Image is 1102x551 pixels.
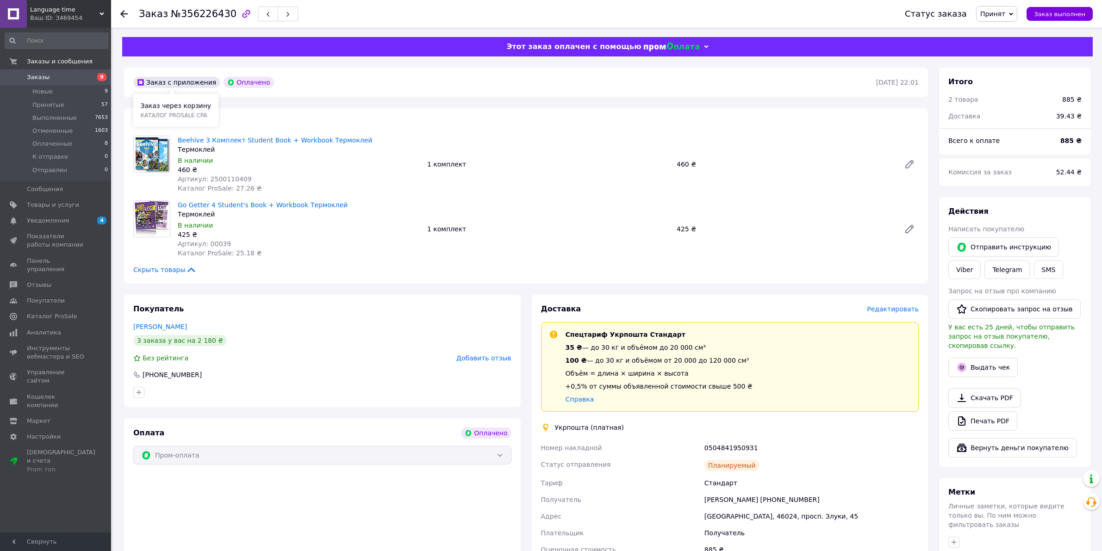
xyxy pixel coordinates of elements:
[1034,11,1085,18] span: Заказ выполнен
[900,155,919,173] a: Редактировать
[456,354,511,362] span: Добавить отзыв
[178,201,348,209] a: Go Getter 4 Student's Book + Workbook Термоклей
[876,79,919,86] time: [DATE] 22:01
[704,460,760,471] div: Планируемый
[566,344,582,351] span: 35 ₴
[541,496,581,503] span: Получатель
[948,77,973,86] span: Итого
[948,411,1017,431] a: Печать PDF
[178,222,213,229] span: В наличии
[101,101,108,109] span: 57
[566,343,753,352] div: — до 30 кг и объёмом до 20 000 см³
[703,440,921,456] div: 0504841950931
[32,166,67,174] span: Отправлен
[97,73,106,81] span: 9
[27,312,77,321] span: Каталог ProSale
[506,42,641,51] span: Этот заказ оплачен с помощью
[948,438,1077,458] button: Вернуть деньги покупателю
[143,354,188,362] span: Без рейтинга
[178,249,261,257] span: Каталог ProSale: 25.18 ₴
[5,32,109,49] input: Поиск
[948,96,978,103] span: 2 товара
[142,370,203,379] div: [PHONE_NUMBER]
[27,448,95,474] span: [DEMOGRAPHIC_DATA] и счета
[95,127,108,135] span: 1603
[1034,260,1064,279] button: SMS
[948,207,989,216] span: Действия
[948,137,1000,144] span: Всего к оплате
[27,465,95,474] div: Prom топ
[948,358,1018,377] button: Выдать чек
[900,220,919,238] a: Редактировать
[703,475,921,491] div: Стандарт
[1027,7,1093,21] button: Заказ выполнен
[133,428,164,437] span: Оплата
[27,328,61,337] span: Аналитика
[948,299,1081,319] button: Скопировать запрос на отзыв
[139,8,168,19] span: Заказ
[948,323,1075,349] span: У вас есть 25 дней, чтобы отправить запрос на отзыв покупателю, скопировав ссылку.
[566,356,753,365] div: — до 30 кг и объёмом от 20 000 до 120 000 см³
[948,237,1059,257] button: Отправить инструкцию
[541,304,581,313] span: Доставка
[32,153,68,161] span: К отправке
[178,145,420,154] div: Термоклей
[178,157,213,164] span: В наличии
[27,257,86,273] span: Панель управления
[541,529,584,537] span: Плательщик
[948,488,975,496] span: Метки
[948,168,1012,176] span: Комиссия за заказ
[30,6,100,14] span: Language time
[178,210,420,219] div: Термоклей
[673,223,897,235] div: 425 ₴
[566,331,685,338] span: Спецтариф Укрпошта Стандарт
[553,423,627,432] div: Укрпошта (платная)
[27,344,86,361] span: Инструменты вебмастера и SEO
[948,502,1065,528] span: Личные заметки, которые видите только вы. По ним можно фильтровать заказы
[27,433,61,441] span: Настройки
[673,158,897,171] div: 460 ₴
[178,165,420,174] div: 460 ₴
[566,369,753,378] div: Объём = длина × ширина × высота
[105,153,108,161] span: 0
[133,77,220,88] div: Заказ с приложения
[703,525,921,541] div: Получатель
[27,217,69,225] span: Уведомления
[461,427,511,439] div: Оплачено
[1056,168,1082,176] span: 52.44 ₴
[541,444,602,452] span: Номер накладной
[178,230,420,239] div: 425 ₴
[97,217,106,224] span: 4
[566,396,594,403] a: Справка
[1051,106,1087,126] div: 39.43 ₴
[95,114,108,122] span: 7653
[27,281,51,289] span: Отзывы
[27,297,65,305] span: Покупатели
[32,127,73,135] span: Отмененные
[178,175,252,183] span: Артикул: 2500110409
[905,9,967,19] div: Статус заказа
[27,417,50,425] span: Маркет
[423,223,673,235] div: 1 комплект
[27,393,86,409] span: Кошелек компании
[32,87,53,96] span: Новые
[867,305,919,313] span: Редактировать
[984,260,1030,279] a: Telegram
[27,73,50,81] span: Заказы
[948,225,1024,233] span: Написать покупателю
[948,260,981,279] a: Viber
[178,185,261,192] span: Каталог ProSale: 27.26 ₴
[120,9,128,19] div: Вернуться назад
[27,185,63,193] span: Сообщения
[1062,95,1082,104] div: 885 ₴
[27,232,86,249] span: Показатели работы компании
[105,87,108,96] span: 9
[541,479,563,487] span: Тариф
[134,136,170,172] img: Beehive 3 Комплект Student Book + Workbook Термоклей
[566,357,587,364] span: 100 ₴
[32,114,77,122] span: Выполненные
[980,10,1005,18] span: Принят
[948,287,1056,295] span: Запрос на отзыв про компанию
[566,382,753,391] div: +0,5% от суммы объявленной стоимости свыше 500 ₴
[105,166,108,174] span: 0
